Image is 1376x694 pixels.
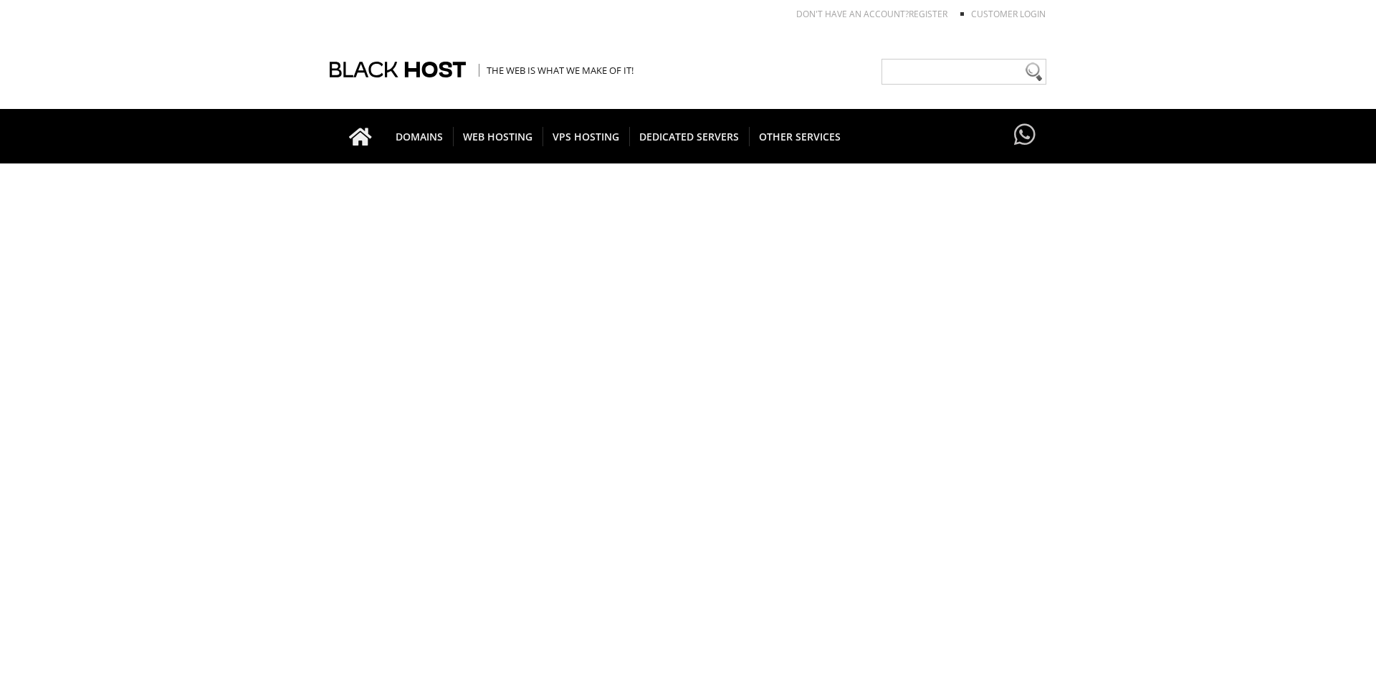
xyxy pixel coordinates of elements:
span: VPS HOSTING [543,127,630,146]
span: OTHER SERVICES [749,127,851,146]
a: Customer Login [971,8,1046,20]
a: WEB HOSTING [453,109,543,163]
span: DEDICATED SERVERS [629,127,750,146]
a: VPS HOSTING [543,109,630,163]
a: Have questions? [1010,109,1039,162]
li: Don't have an account? [775,8,947,20]
span: DOMAINS [386,127,454,146]
input: Need help? [881,59,1046,85]
a: DEDICATED SERVERS [629,109,750,163]
span: The Web is what we make of it! [479,64,634,77]
a: Go to homepage [335,109,386,163]
a: DOMAINS [386,109,454,163]
a: OTHER SERVICES [749,109,851,163]
span: WEB HOSTING [453,127,543,146]
a: REGISTER [909,8,947,20]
